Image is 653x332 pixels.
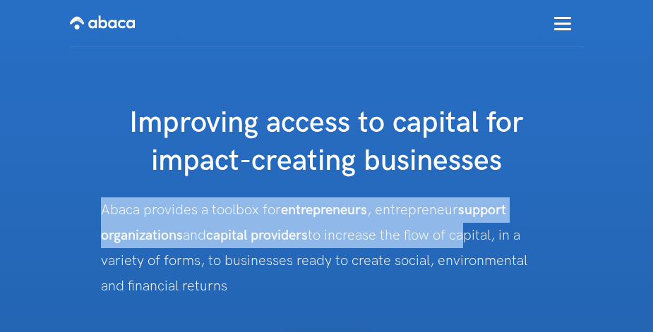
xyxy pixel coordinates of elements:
h1: Improving access to capital for impact-creating businesses [44,104,609,180]
strong: entrepreneurs [281,202,367,219]
div: menu [541,3,584,43]
div: Abaca provides a toolbox for , entrepreneur and to increase the flow of capital, in a variety of ... [101,197,553,299]
strong: capital providers [206,227,308,244]
img: Abaca logo [70,11,135,34]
